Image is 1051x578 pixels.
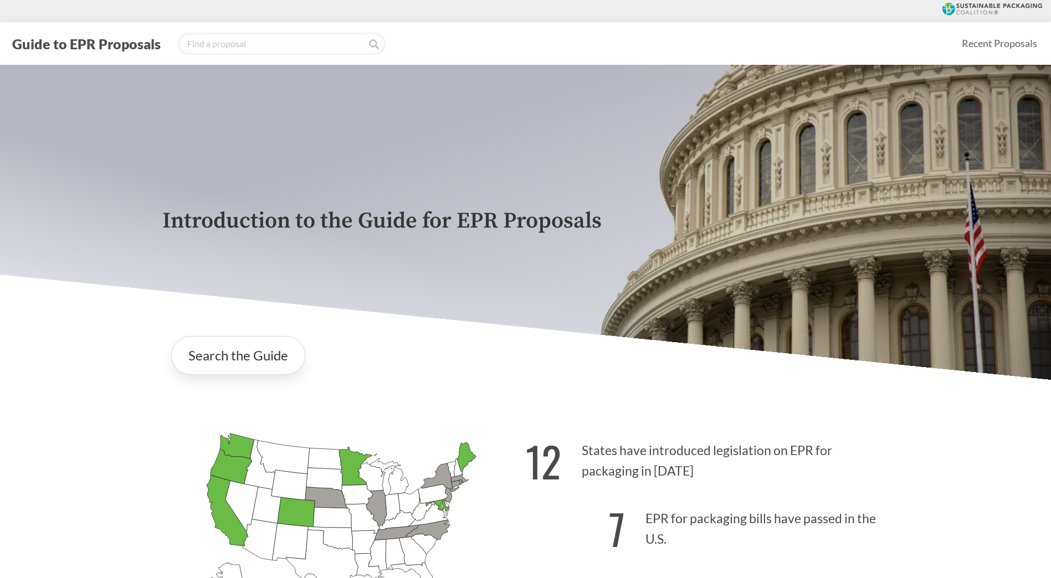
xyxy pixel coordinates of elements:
p: EPR for packaging bills have passed in the U.S. [526,492,889,560]
input: Find a proposal [178,33,386,55]
p: Introduction to the Guide for EPR Proposals [162,209,889,234]
strong: 12 [526,430,561,492]
strong: 7 [609,498,625,559]
button: Guide to EPR Proposals [9,35,164,53]
a: Search the Guide [171,336,305,375]
p: States have introduced legislation on EPR for packaging in [DATE] [526,424,889,492]
a: Recent Proposals [957,31,1042,56]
